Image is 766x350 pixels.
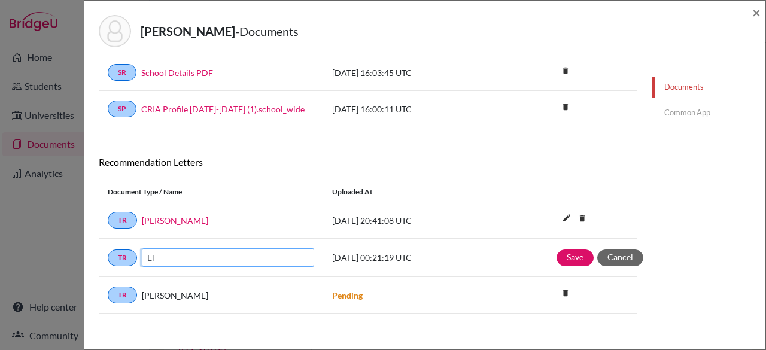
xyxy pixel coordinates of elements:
a: delete [557,63,574,80]
a: TR [108,287,137,303]
i: delete [557,98,574,116]
i: delete [557,284,574,302]
button: edit [557,210,577,228]
a: Common App [652,102,765,123]
span: - Documents [235,24,299,38]
button: Cancel [597,249,643,266]
span: × [752,4,761,21]
strong: Pending [332,290,363,300]
a: Documents [652,77,765,98]
span: [PERSON_NAME] [142,289,208,302]
div: [DATE] 16:03:45 UTC [323,66,503,79]
i: delete [573,209,591,227]
i: edit [557,208,576,227]
button: Save [557,249,594,266]
a: TR [108,249,137,266]
strong: [PERSON_NAME] [141,24,235,38]
a: delete [573,211,591,227]
a: SR [108,64,136,81]
div: Document Type / Name [99,187,323,197]
span: [DATE] 00:21:19 UTC [332,252,412,263]
a: TR [108,212,137,229]
a: delete [557,286,574,302]
a: CRIA Profile [DATE]-[DATE] (1).school_wide [141,103,305,115]
a: [PERSON_NAME] [142,214,208,227]
a: School Details PDF [141,66,213,79]
h6: Recommendation Letters [99,156,637,168]
div: [DATE] 16:00:11 UTC [323,103,503,115]
a: delete [557,100,574,116]
a: SP [108,101,136,117]
span: [DATE] 20:41:08 UTC [332,215,412,226]
i: delete [557,62,574,80]
button: Close [752,5,761,20]
div: Uploaded at [323,187,503,197]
